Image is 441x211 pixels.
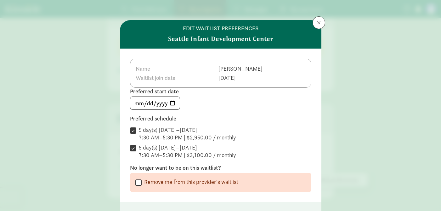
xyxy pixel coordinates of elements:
[139,134,236,141] div: 7:30 AM–5:30 PM | $2,950.00 / monthly
[130,164,311,172] label: No longer want to be on this waitlist?
[130,88,311,95] label: Preferred start date
[139,151,236,159] div: 7:30 AM–5:30 PM | $3,100.00 / monthly
[139,144,236,151] div: 5 day(s) [DATE]–[DATE]
[139,126,236,134] div: 5 day(s) [DATE]–[DATE]
[168,34,273,44] strong: Seattle Infant Development Center
[183,25,258,32] h6: edit waitlist preferences
[130,115,311,122] label: Preferred schedule
[218,64,263,73] td: [PERSON_NAME]
[218,73,263,82] td: [DATE]
[142,178,238,186] label: Remove me from this provider's waitlist
[135,73,218,82] th: Waitlist join date
[135,64,218,73] th: Name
